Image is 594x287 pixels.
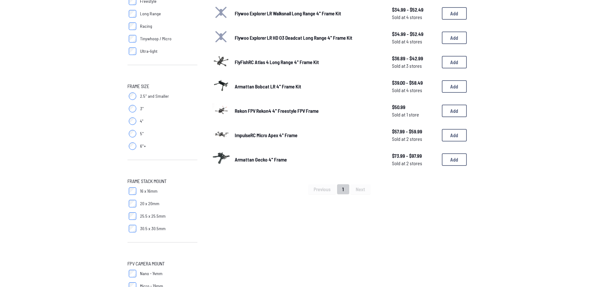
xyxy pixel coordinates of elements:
[235,156,287,162] span: Armattan Gecko 4" Frame
[129,200,136,207] input: 20 x 20mm
[442,105,467,117] button: Add
[235,83,382,90] a: Armattan Bobcat LR 4" Frame Kit
[235,132,297,138] span: ImpulseRC Micro Apex 4" Frame
[392,6,437,13] span: $34.99 - $52.49
[235,34,382,42] a: Flywoo Explorer LR HD O3 Deadcat Long Range 4" Frame Kit
[235,156,382,163] a: Armattan Gecko 4" Frame
[212,150,230,169] a: image
[140,93,169,99] span: 2.5" and Smaller
[442,80,467,93] button: Add
[392,87,437,94] span: Sold at 4 stores
[212,126,230,143] img: image
[129,225,136,232] input: 30.5 x 30.5mm
[140,143,146,149] span: 6"+
[140,106,144,112] span: 3"
[235,83,301,89] span: Armattan Bobcat LR 4" Frame Kit
[235,108,319,114] span: Rekon FPV Rekon4 4" Freestyle FPV Frame
[212,52,230,70] img: image
[392,128,437,135] span: $57.99 - $59.99
[129,142,136,150] input: 6"+
[442,153,467,166] button: Add
[129,270,136,277] input: Nano - 14mm
[140,131,144,137] span: 5"
[442,32,467,44] button: Add
[235,10,382,17] a: Flywoo Explorer LR Walksnail Long Range 4" Frame Kit
[392,135,437,143] span: Sold at 2 stores
[442,56,467,68] button: Add
[129,10,136,17] input: Long Range
[140,225,166,232] span: 30.5 x 30.5mm
[129,92,136,100] input: 2.5" and Smaller
[140,213,166,219] span: 25.5 x 25.5mm
[140,118,143,124] span: 4"
[235,58,382,66] a: FlyFishRC Atlas 4 Long Range 4" Frame Kit
[392,30,437,38] span: $34.99 - $52.49
[129,35,136,42] input: Tinywhoop / Micro
[392,79,437,87] span: $39.00 - $58.49
[140,23,152,29] span: Racing
[129,130,136,137] input: 5"
[212,126,230,145] a: image
[392,55,437,62] span: $36.89 - $42.99
[128,260,165,267] span: FPV Camera Mount
[212,101,230,121] a: image
[212,77,230,96] a: image
[212,77,230,94] img: image
[392,103,437,111] span: $50.99
[212,150,230,167] img: image
[140,48,157,54] span: Ultra-light
[212,52,230,72] a: image
[129,105,136,112] input: 3"
[392,38,437,45] span: Sold at 4 stores
[128,177,167,185] span: Frame Stack Mount
[392,62,437,70] span: Sold at 3 stores
[442,7,467,20] button: Add
[442,129,467,141] button: Add
[128,82,149,90] span: Frame Size
[129,117,136,125] input: 4"
[140,270,162,277] span: Nano - 14mm
[235,10,341,16] span: Flywoo Explorer LR Walksnail Long Range 4" Frame Kit
[337,184,349,194] button: 1
[235,131,382,139] a: ImpulseRC Micro Apex 4" Frame
[140,11,161,17] span: Long Range
[235,59,319,65] span: FlyFishRC Atlas 4 Long Range 4" Frame Kit
[129,212,136,220] input: 25.5 x 25.5mm
[392,152,437,160] span: $73.99 - $97.99
[392,111,437,118] span: Sold at 1 store
[129,47,136,55] input: Ultra-light
[140,36,171,42] span: Tinywhoop / Micro
[212,101,230,119] img: image
[129,187,136,195] input: 16 x 16mm
[129,22,136,30] input: Racing
[235,35,352,41] span: Flywoo Explorer LR HD O3 Deadcat Long Range 4" Frame Kit
[140,188,157,194] span: 16 x 16mm
[392,13,437,21] span: Sold at 4 stores
[392,160,437,167] span: Sold at 2 stores
[140,200,159,207] span: 20 x 20mm
[235,107,382,115] a: Rekon FPV Rekon4 4" Freestyle FPV Frame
